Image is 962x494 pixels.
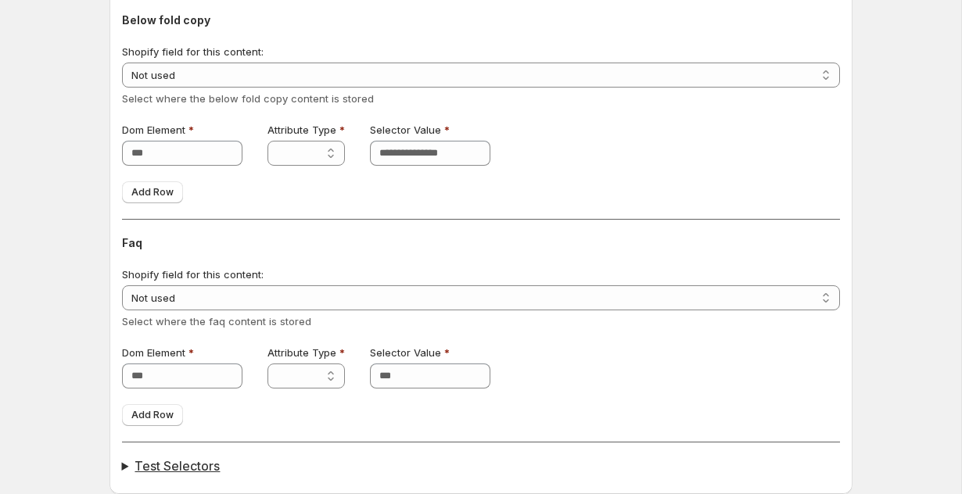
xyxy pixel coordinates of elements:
[122,346,185,359] span: Dom Element
[122,123,185,136] span: Dom Element
[122,235,840,251] h3: Faq
[370,123,441,136] span: Selector Value
[122,268,264,281] span: Shopify field for this content:
[131,409,174,421] span: Add Row
[122,404,183,426] button: Add Row
[370,346,441,359] span: Selector Value
[122,458,840,474] summary: Test Selectors
[122,45,264,58] span: Shopify field for this content:
[267,346,336,359] span: Attribute Type
[122,13,840,28] h3: Below fold copy
[122,92,374,105] span: Select where the below fold copy content is stored
[122,181,183,203] button: Add Row
[267,123,336,136] span: Attribute Type
[122,315,311,328] span: Select where the faq content is stored
[131,186,174,199] span: Add Row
